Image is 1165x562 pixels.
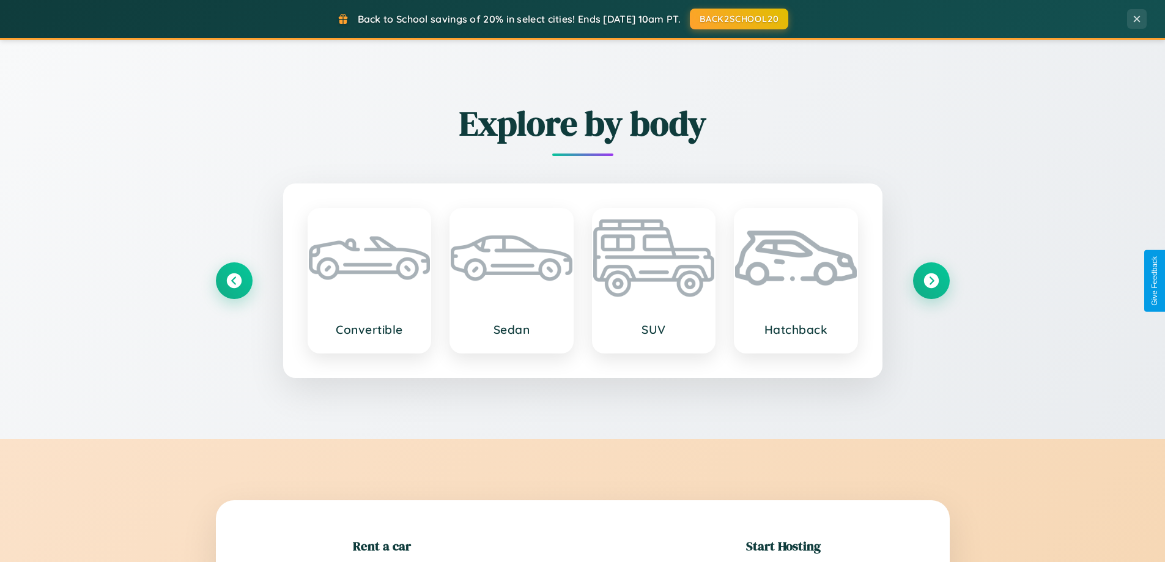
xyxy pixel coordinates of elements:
button: BACK2SCHOOL20 [690,9,788,29]
h3: Sedan [463,322,560,337]
h2: Rent a car [353,537,411,555]
span: Back to School savings of 20% in select cities! Ends [DATE] 10am PT. [358,13,681,25]
h2: Explore by body [216,100,950,147]
h3: Hatchback [747,322,845,337]
div: Give Feedback [1150,256,1159,306]
h3: Convertible [321,322,418,337]
h3: SUV [605,322,703,337]
h2: Start Hosting [746,537,821,555]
